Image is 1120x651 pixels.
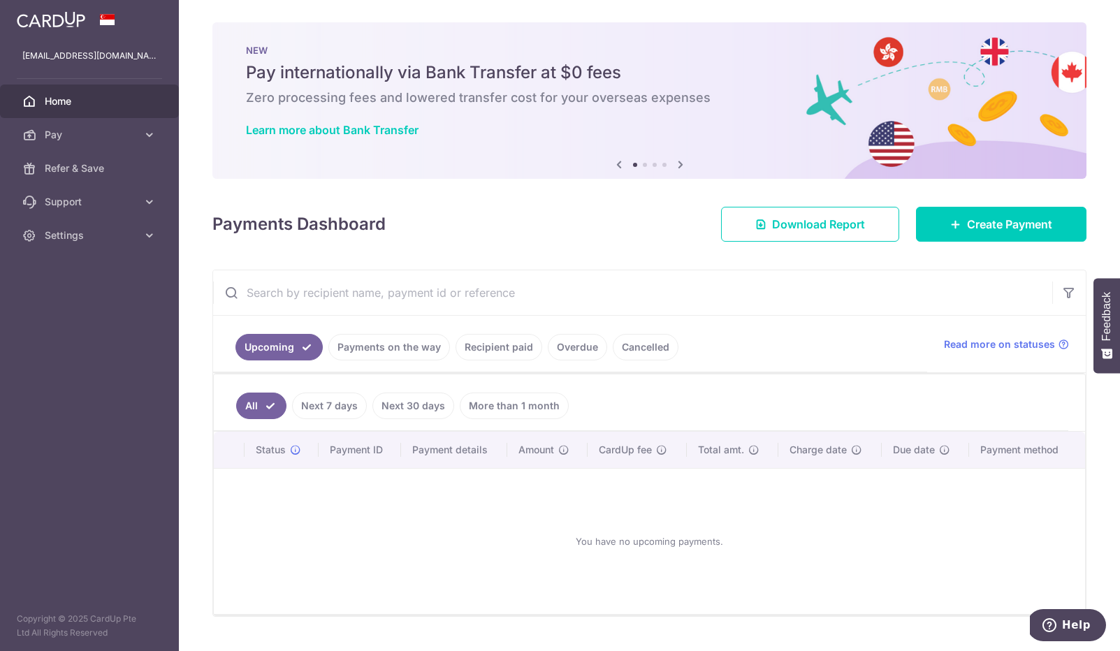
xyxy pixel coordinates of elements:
[969,432,1085,468] th: Payment method
[213,270,1052,315] input: Search by recipient name, payment id or reference
[401,432,508,468] th: Payment details
[613,334,678,360] a: Cancelled
[236,393,286,419] a: All
[456,334,542,360] a: Recipient paid
[45,94,137,108] span: Home
[518,443,554,457] span: Amount
[45,128,137,142] span: Pay
[944,337,1055,351] span: Read more on statuses
[45,228,137,242] span: Settings
[235,334,323,360] a: Upcoming
[246,89,1053,106] h6: Zero processing fees and lowered transfer cost for your overseas expenses
[1100,292,1113,341] span: Feedback
[246,123,419,137] a: Learn more about Bank Transfer
[246,45,1053,56] p: NEW
[893,443,935,457] span: Due date
[599,443,652,457] span: CardUp fee
[17,11,85,28] img: CardUp
[967,216,1052,233] span: Create Payment
[944,337,1069,351] a: Read more on statuses
[212,212,386,237] h4: Payments Dashboard
[548,334,607,360] a: Overdue
[698,443,744,457] span: Total amt.
[256,443,286,457] span: Status
[328,334,450,360] a: Payments on the way
[212,22,1086,179] img: Bank transfer banner
[292,393,367,419] a: Next 7 days
[1030,609,1106,644] iframe: Opens a widget where you can find more information
[790,443,847,457] span: Charge date
[22,49,157,63] p: [EMAIL_ADDRESS][DOMAIN_NAME]
[319,432,401,468] th: Payment ID
[231,480,1068,603] div: You have no upcoming payments.
[45,195,137,209] span: Support
[721,207,899,242] a: Download Report
[372,393,454,419] a: Next 30 days
[246,61,1053,84] h5: Pay internationally via Bank Transfer at $0 fees
[916,207,1086,242] a: Create Payment
[460,393,569,419] a: More than 1 month
[1093,278,1120,373] button: Feedback - Show survey
[772,216,865,233] span: Download Report
[45,161,137,175] span: Refer & Save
